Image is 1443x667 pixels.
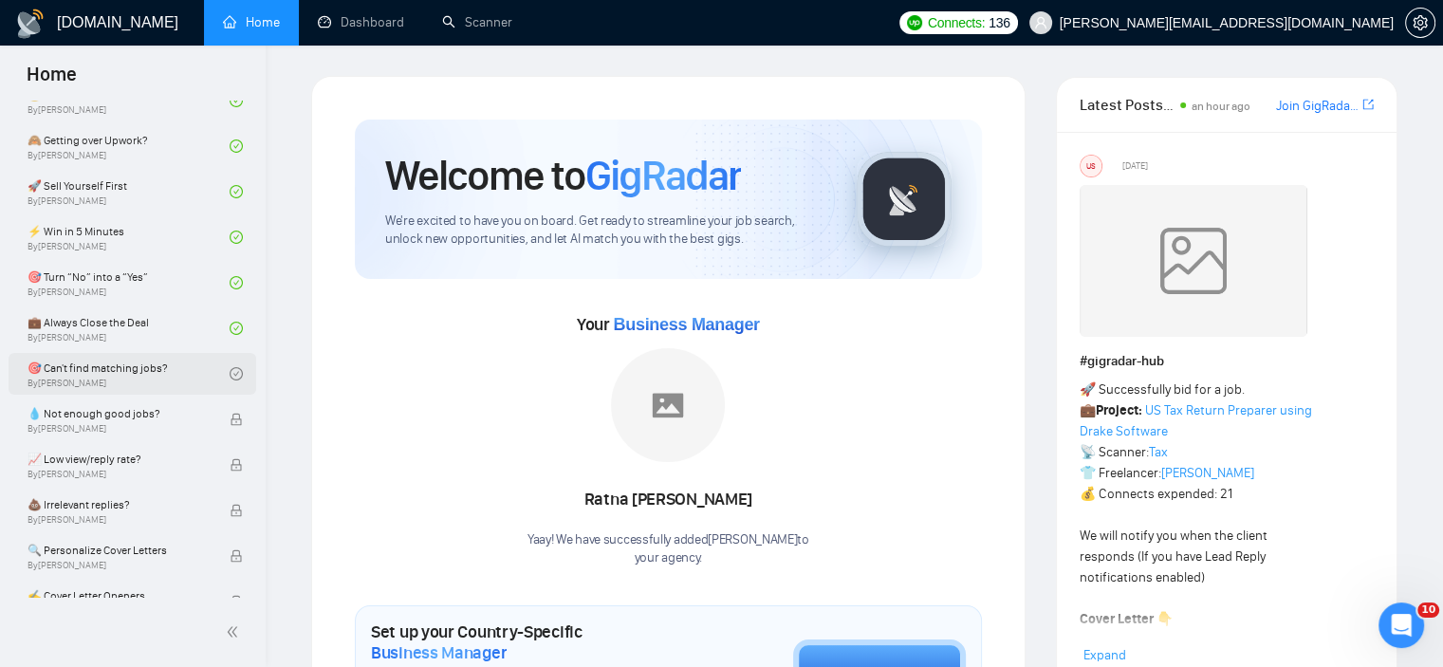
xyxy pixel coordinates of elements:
span: 10 [1417,602,1439,618]
a: dashboardDashboard [318,14,404,30]
span: GigRadar [585,150,741,201]
img: upwork-logo.png [907,15,922,30]
img: logo [15,9,46,39]
img: placeholder.png [611,348,725,462]
a: 🎯 Can't find matching jobs?By[PERSON_NAME] [28,353,230,395]
span: lock [230,413,243,426]
h1: # gigradar-hub [1080,351,1374,372]
a: export [1362,96,1374,114]
a: homeHome [223,14,280,30]
a: [PERSON_NAME] [1161,465,1254,481]
a: Join GigRadar Slack Community [1276,96,1359,117]
span: check-circle [230,231,243,244]
span: Business Manager [371,642,507,663]
div: Yaay! We have successfully added [PERSON_NAME] to [527,531,809,567]
span: By [PERSON_NAME] [28,469,210,480]
span: Home [11,61,92,101]
span: 🔍 Personalize Cover Letters [28,541,210,560]
span: lock [230,504,243,517]
div: Ratna [PERSON_NAME] [527,484,809,516]
p: your agency . [527,549,809,567]
span: Your [577,314,760,335]
span: check-circle [230,185,243,198]
span: check-circle [230,322,243,335]
span: ✍️ Cover Letter Openers [28,586,210,605]
span: [DATE] [1122,157,1148,175]
img: gigradar-logo.png [857,152,952,247]
strong: Cover Letter 👇 [1080,611,1173,627]
a: 🚀 Sell Yourself FirstBy[PERSON_NAME] [28,171,230,213]
h1: Set up your Country-Specific [371,621,698,663]
span: Connects: [928,12,985,33]
span: By [PERSON_NAME] [28,514,210,526]
a: searchScanner [442,14,512,30]
span: By [PERSON_NAME] [28,560,210,571]
div: US [1081,156,1101,176]
span: user [1034,16,1047,29]
span: lock [230,595,243,608]
span: lock [230,549,243,563]
a: Tax [1149,444,1168,460]
span: setting [1406,15,1434,30]
span: check-circle [230,276,243,289]
span: double-left [226,622,245,641]
span: 💩 Irrelevant replies? [28,495,210,514]
span: an hour ago [1192,100,1250,113]
a: setting [1405,15,1435,30]
a: 🙈 Getting over Upwork?By[PERSON_NAME] [28,125,230,167]
span: Expand [1083,647,1126,663]
iframe: Intercom live chat [1378,602,1424,648]
a: US Tax Return Preparer using Drake Software [1080,402,1312,439]
a: 💼 Always Close the DealBy[PERSON_NAME] [28,307,230,349]
span: Business Manager [613,315,759,334]
a: 🔓 Unblocked cases: reviewBy[PERSON_NAME] [28,80,230,121]
a: 🎯 Turn “No” into a “Yes”By[PERSON_NAME] [28,262,230,304]
h1: Welcome to [385,150,741,201]
span: check-circle [230,139,243,153]
span: check-circle [230,367,243,380]
span: lock [230,458,243,472]
span: Latest Posts from the GigRadar Community [1080,93,1175,117]
strong: Project: [1096,402,1142,418]
a: ⚡ Win in 5 MinutesBy[PERSON_NAME] [28,216,230,258]
span: check-circle [230,94,243,107]
span: By [PERSON_NAME] [28,423,210,435]
span: export [1362,97,1374,112]
span: 💧 Not enough good jobs? [28,404,210,423]
span: We're excited to have you on board. Get ready to streamline your job search, unlock new opportuni... [385,213,826,249]
span: 📈 Low view/reply rate? [28,450,210,469]
button: setting [1405,8,1435,38]
span: 136 [989,12,1009,33]
img: weqQh+iSagEgQAAAABJRU5ErkJggg== [1080,185,1307,337]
